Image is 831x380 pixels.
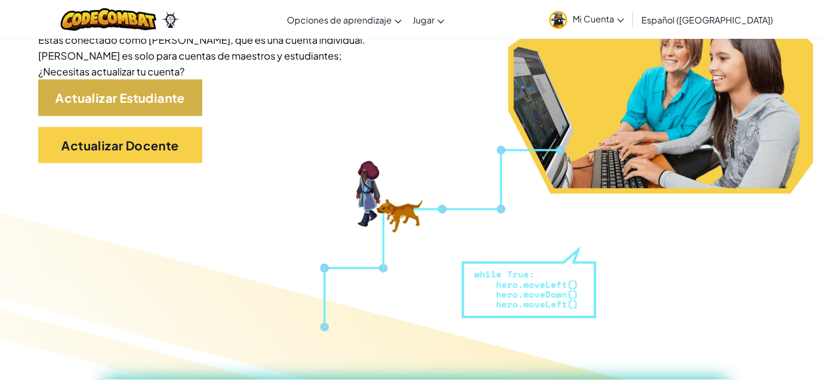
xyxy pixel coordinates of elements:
[412,14,434,26] font: Jugar
[61,138,179,153] font: Actualizar Docente
[55,90,185,106] font: Actualizar Estudiante
[544,2,629,37] a: Mi Cuenta
[281,5,407,34] a: Opciones de aprendizaje
[287,14,392,26] font: Opciones de aprendizaje
[61,8,156,31] img: Logotipo de CodeCombat
[636,5,779,34] a: Español ([GEOGRAPHIC_DATA])
[641,14,773,26] font: Español ([GEOGRAPHIC_DATA])
[407,5,450,34] a: Jugar
[38,33,365,78] font: Estás conectado como [PERSON_NAME], que es una cuenta individual. [PERSON_NAME] es solo para cuen...
[162,11,179,28] img: Ozaria
[573,13,614,25] font: Mi Cuenta
[549,11,567,29] img: avatar
[38,127,202,163] a: Actualizar Docente
[38,79,202,116] a: Actualizar Estudiante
